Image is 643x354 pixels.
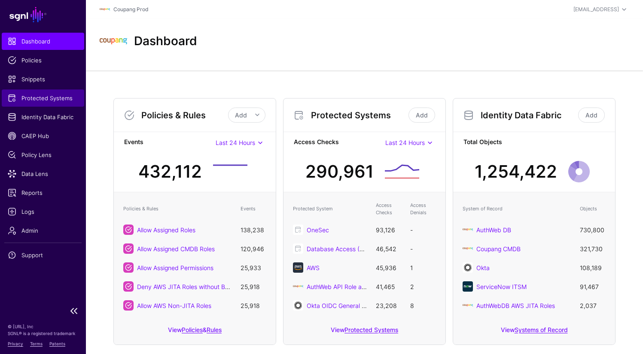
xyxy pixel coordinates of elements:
[311,110,407,120] h3: Protected Systems
[476,302,555,309] a: AuthWebDB AWS JITA Roles
[475,159,557,185] div: 1,254,422
[8,151,78,159] span: Policy Lens
[576,258,610,277] td: 108,189
[119,197,236,220] th: Policies & Rules
[114,320,276,345] div: View &
[463,225,473,235] img: svg+xml;base64,PHN2ZyBpZD0iTG9nbyIgeG1sbnM9Imh0dHA6Ly93d3cudzMub3JnLzIwMDAvc3ZnIiB3aWR0aD0iMTIxLj...
[216,139,255,146] span: Last 24 Hours
[2,52,84,69] a: Policies
[2,127,84,145] a: CAEP Hub
[576,220,610,239] td: 730,800
[2,165,84,182] a: Data Lens
[458,197,576,220] th: System of Record
[406,239,440,258] td: -
[463,137,605,148] strong: Total Objects
[463,243,473,254] img: svg+xml;base64,PHN2ZyBpZD0iTG9nbyIgeG1sbnM9Imh0dHA6Ly93d3cudzMub3JnLzIwMDAvc3ZnIiB3aWR0aD0iMTIxLj...
[138,159,202,185] div: 432,112
[476,264,490,271] a: Okta
[141,110,228,120] h3: Policies & Rules
[453,320,615,345] div: View
[8,75,78,83] span: Snippets
[124,137,216,148] strong: Events
[236,277,271,296] td: 25,918
[307,226,329,234] a: OneSec
[235,111,247,119] span: Add
[576,277,610,296] td: 91,467
[8,226,78,235] span: Admin
[305,159,374,185] div: 290,961
[406,296,440,315] td: 8
[2,71,84,88] a: Snippets
[463,262,473,273] img: svg+xml;base64,PHN2ZyB3aWR0aD0iNjQiIGhlaWdodD0iNjQiIHZpZXdCb3g9IjAgMCA2NCA2NCIgZmlsbD0ibm9uZSIgeG...
[406,258,440,277] td: 1
[385,139,425,146] span: Last 24 Hours
[576,239,610,258] td: 321,730
[372,220,406,239] td: 93,126
[8,188,78,197] span: Reports
[8,251,78,259] span: Support
[8,323,78,330] p: © [URL], Inc
[30,341,43,346] a: Terms
[463,281,473,292] img: svg+xml;base64,PHN2ZyB3aWR0aD0iNjQiIGhlaWdodD0iNjQiIHZpZXdCb3g9IjAgMCA2NCA2NCIgZmlsbD0ibm9uZSIgeG...
[476,245,521,252] a: Coupang CMDB
[283,320,445,345] div: View
[207,326,222,333] a: Rules
[8,341,23,346] a: Privacy
[2,108,84,126] a: Identity Data Fabric
[8,132,78,140] span: CAEP Hub
[406,197,440,220] th: Access Denials
[293,300,303,311] img: svg+xml;base64,PHN2ZyB3aWR0aD0iNjQiIGhlaWdodD0iNjQiIHZpZXdCb3g9IjAgMCA2NCA2NCIgZmlsbD0ibm9uZSIgeG...
[476,283,527,290] a: ServiceNow ITSM
[236,197,271,220] th: Events
[372,197,406,220] th: Access Checks
[578,108,605,123] a: Add
[8,169,78,178] span: Data Lens
[2,89,84,107] a: Protected Systems
[137,264,213,271] a: Allow Assigned Permissions
[8,207,78,216] span: Logs
[576,296,610,315] td: 2,037
[576,197,610,220] th: Objects
[2,203,84,220] a: Logs
[573,6,619,13] div: [EMAIL_ADDRESS]
[236,296,271,315] td: 25,918
[236,239,271,258] td: 120,946
[8,56,78,65] span: Policies
[100,4,110,15] img: svg+xml;base64,PHN2ZyBpZD0iTG9nbyIgeG1sbnM9Imh0dHA6Ly93d3cudzMub3JnLzIwMDAvc3ZnIiB3aWR0aD0iMTIxLj...
[137,302,211,309] a: Allow AWS Non-JITA Roles
[134,34,197,49] h2: Dashboard
[137,226,195,234] a: Allow Assigned Roles
[293,262,303,273] img: svg+xml;base64,PHN2ZyB3aWR0aD0iNjQiIGhlaWdodD0iNjQiIHZpZXdCb3g9IjAgMCA2NCA2NCIgZmlsbD0ibm9uZSIgeG...
[372,277,406,296] td: 41,465
[8,94,78,102] span: Protected Systems
[2,222,84,239] a: Admin
[236,258,271,277] td: 25,933
[8,113,78,121] span: Identity Data Fabric
[182,326,203,333] a: Policies
[5,5,81,24] a: SGNL
[372,239,406,258] td: 46,542
[2,184,84,201] a: Reports
[137,283,255,290] a: Deny AWS JITA Roles without BTS Tickets
[476,226,511,234] a: AuthWeb DB
[236,220,271,239] td: 138,238
[289,197,372,220] th: Protected System
[406,277,440,296] td: 2
[2,146,84,163] a: Policy Lens
[113,6,148,12] a: Coupang Prod
[307,283,442,290] a: AuthWeb API Role and Permission Directory (v2)
[372,296,406,315] td: 23,208
[8,330,78,337] p: SGNL® is a registered trademark
[100,28,127,55] img: svg+xml;base64,PHN2ZyBpZD0iTG9nbyIgeG1sbnM9Imh0dHA6Ly93d3cudzMub3JnLzIwMDAvc3ZnIiB3aWR0aD0iMTIxLj...
[294,137,385,148] strong: Access Checks
[307,264,320,271] a: AWS
[8,37,78,46] span: Dashboard
[481,110,576,120] h3: Identity Data Fabric
[344,326,398,333] a: Protected Systems
[2,33,84,50] a: Dashboard
[372,258,406,277] td: 45,936
[406,220,440,239] td: -
[293,281,303,292] img: svg+xml;base64,PD94bWwgdmVyc2lvbj0iMS4wIiBlbmNvZGluZz0iVVRGLTgiIHN0YW5kYWxvbmU9Im5vIj8+CjwhLS0gQ3...
[307,245,381,252] a: Database Access (Secupi)
[463,300,473,311] img: svg+xml;base64,PHN2ZyBpZD0iTG9nbyIgeG1sbnM9Imh0dHA6Ly93d3cudzMub3JnLzIwMDAvc3ZnIiB3aWR0aD0iMTIxLj...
